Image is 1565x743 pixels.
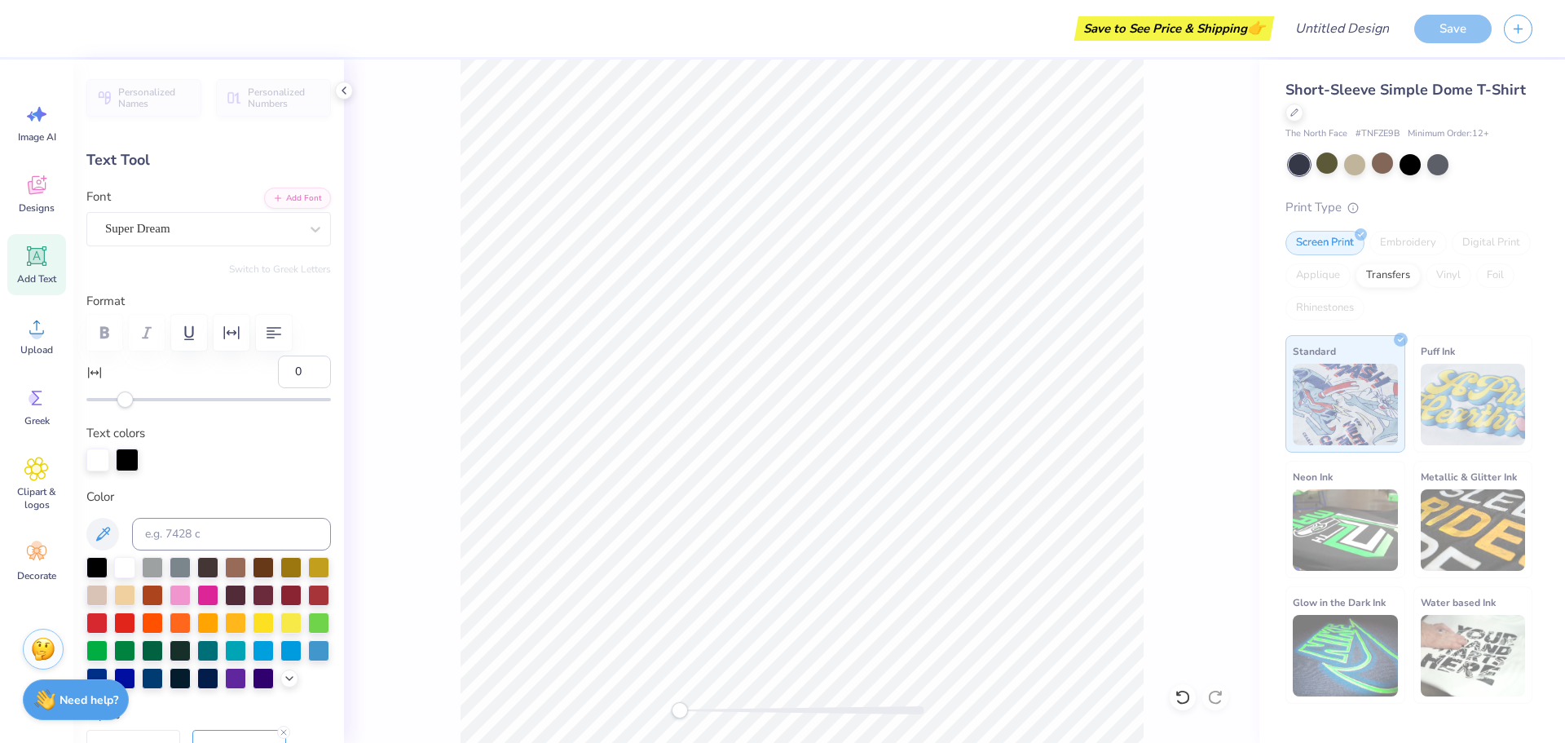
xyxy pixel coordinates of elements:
img: Standard [1293,364,1398,445]
img: Neon Ink [1293,489,1398,571]
div: Accessibility label [672,702,688,719]
span: Add Text [17,272,56,285]
label: Font [86,188,111,206]
span: Minimum Order: 12 + [1408,127,1489,141]
button: Switch to Greek Letters [229,263,331,276]
label: Color [86,488,331,506]
span: Standard [1293,343,1336,360]
input: e.g. 7428 c [132,518,331,551]
span: Personalized Numbers [248,86,321,109]
div: Screen Print [1285,231,1364,255]
span: Metallic & Glitter Ink [1421,468,1517,485]
div: Applique [1285,263,1351,288]
span: Glow in the Dark Ink [1293,594,1386,611]
span: Puff Ink [1421,343,1455,360]
div: Vinyl [1426,263,1471,288]
span: Clipart & logos [10,485,64,511]
label: Format [86,292,331,311]
span: Personalized Names [118,86,192,109]
img: Water based Ink [1421,615,1526,697]
span: Greek [24,414,50,427]
input: Untitled Design [1282,12,1402,45]
div: Rhinestones [1285,296,1364,321]
strong: Need help? [60,692,118,708]
button: Personalized Numbers [216,79,331,117]
div: Transfers [1356,263,1421,288]
div: Foil [1476,263,1514,288]
img: Metallic & Glitter Ink [1421,489,1526,571]
div: Print Type [1285,198,1532,217]
div: Digital Print [1452,231,1531,255]
label: Text colors [86,424,145,443]
img: Puff Ink [1421,364,1526,445]
span: Short-Sleeve Simple Dome T-Shirt [1285,80,1526,100]
span: Neon Ink [1293,468,1333,485]
span: Water based Ink [1421,594,1496,611]
span: Image AI [18,130,56,144]
span: # TNFZE9B [1356,127,1400,141]
div: Save to See Price & Shipping [1078,16,1270,41]
img: Glow in the Dark Ink [1293,615,1398,697]
span: 👉 [1247,18,1265,38]
div: Embroidery [1369,231,1447,255]
button: Personalized Names [86,79,201,117]
span: Decorate [17,569,56,582]
button: Add Font [264,188,331,209]
div: Text Tool [86,149,331,171]
span: Upload [20,343,53,356]
div: Accessibility label [117,391,134,408]
span: The North Face [1285,127,1347,141]
span: Designs [19,201,55,214]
